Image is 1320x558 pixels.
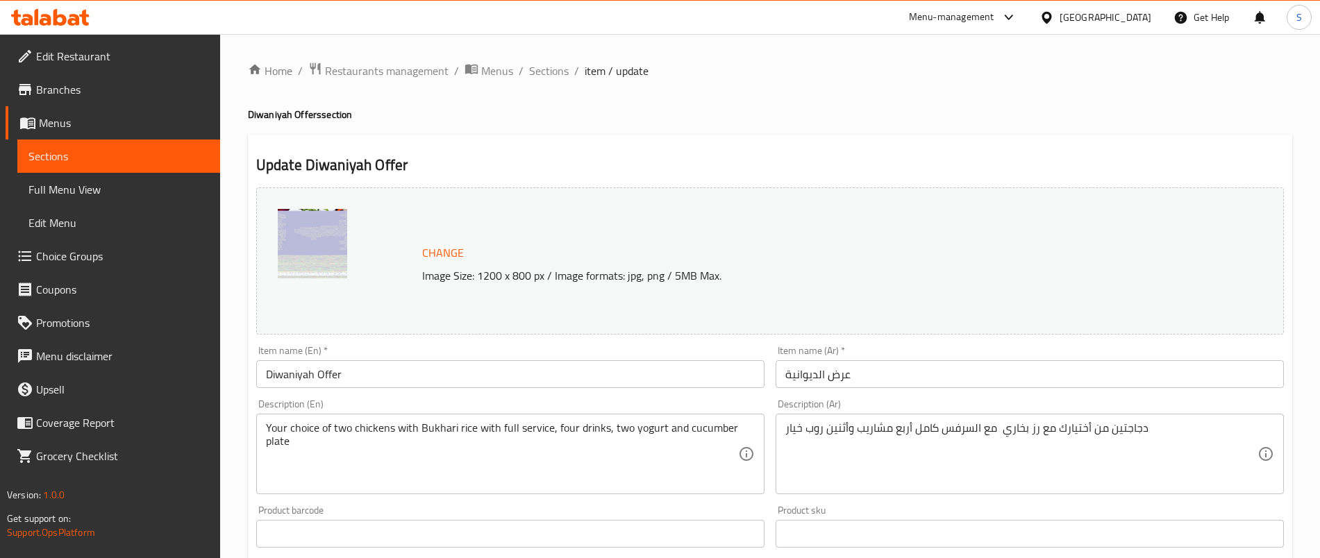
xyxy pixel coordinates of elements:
textarea: دجاجتين من أختيارك مع رز بخاري مع السرفس كامل أربع مشاريب وأثنين روب خيار [785,421,1258,487]
span: Grocery Checklist [36,448,209,464]
a: Edit Restaurant [6,40,220,73]
span: Restaurants management [325,62,449,79]
span: Sections [28,148,209,164]
span: S [1296,10,1302,25]
span: Menus [481,62,513,79]
span: Upsell [36,381,209,398]
h2: Update Diwaniyah Offer [256,155,1284,176]
span: 1.0.0 [43,486,65,504]
span: Get support on: [7,509,71,527]
a: Coverage Report [6,406,220,439]
a: Branches [6,73,220,106]
li: / [298,62,303,79]
span: Coverage Report [36,414,209,431]
a: Edit Menu [17,206,220,239]
a: Support.OpsPlatform [7,523,95,541]
textarea: Your choice of two chickens with Bukhari rice with full service, four drinks, two yogurt and cucu... [266,421,738,487]
p: Image Size: 1200 x 800 px / Image formats: jpg, png / 5MB Max. [417,267,1155,284]
a: Grocery Checklist [6,439,220,473]
span: Menus [39,115,209,131]
a: Upsell [6,373,220,406]
a: Home [248,62,292,79]
span: Choice Groups [36,248,209,264]
li: / [519,62,524,79]
a: Restaurants management [308,62,449,80]
a: Promotions [6,306,220,339]
a: Sections [529,62,569,79]
span: item / update [585,62,649,79]
h4: Diwaniyah Offers section [248,108,1292,121]
span: Edit Restaurant [36,48,209,65]
a: Choice Groups [6,239,220,273]
a: Menus [465,62,513,80]
a: Sections [17,139,220,173]
span: Menu disclaimer [36,348,209,364]
div: [GEOGRAPHIC_DATA] [1060,10,1151,25]
input: Enter name Ar [776,360,1284,388]
li: / [574,62,579,79]
span: Coupons [36,281,209,298]
input: Enter name En [256,360,765,388]
span: Full Menu View [28,181,209,198]
a: Menus [6,106,220,139]
a: Menu disclaimer [6,339,220,373]
nav: breadcrumb [248,62,1292,80]
a: Full Menu View [17,173,220,206]
button: Change [417,239,469,267]
div: Menu-management [909,9,994,26]
span: Branches [36,81,209,98]
span: Edit Menu [28,214,209,231]
input: Please enter product barcode [256,520,765,548]
span: Promotions [36,314,209,331]
img: WhatsApp_Image_20250424_a638810795287665108.jpg [278,209,347,278]
span: Version: [7,486,41,504]
input: Please enter product sku [776,520,1284,548]
span: Change [422,243,464,263]
li: / [454,62,459,79]
a: Coupons [6,273,220,306]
